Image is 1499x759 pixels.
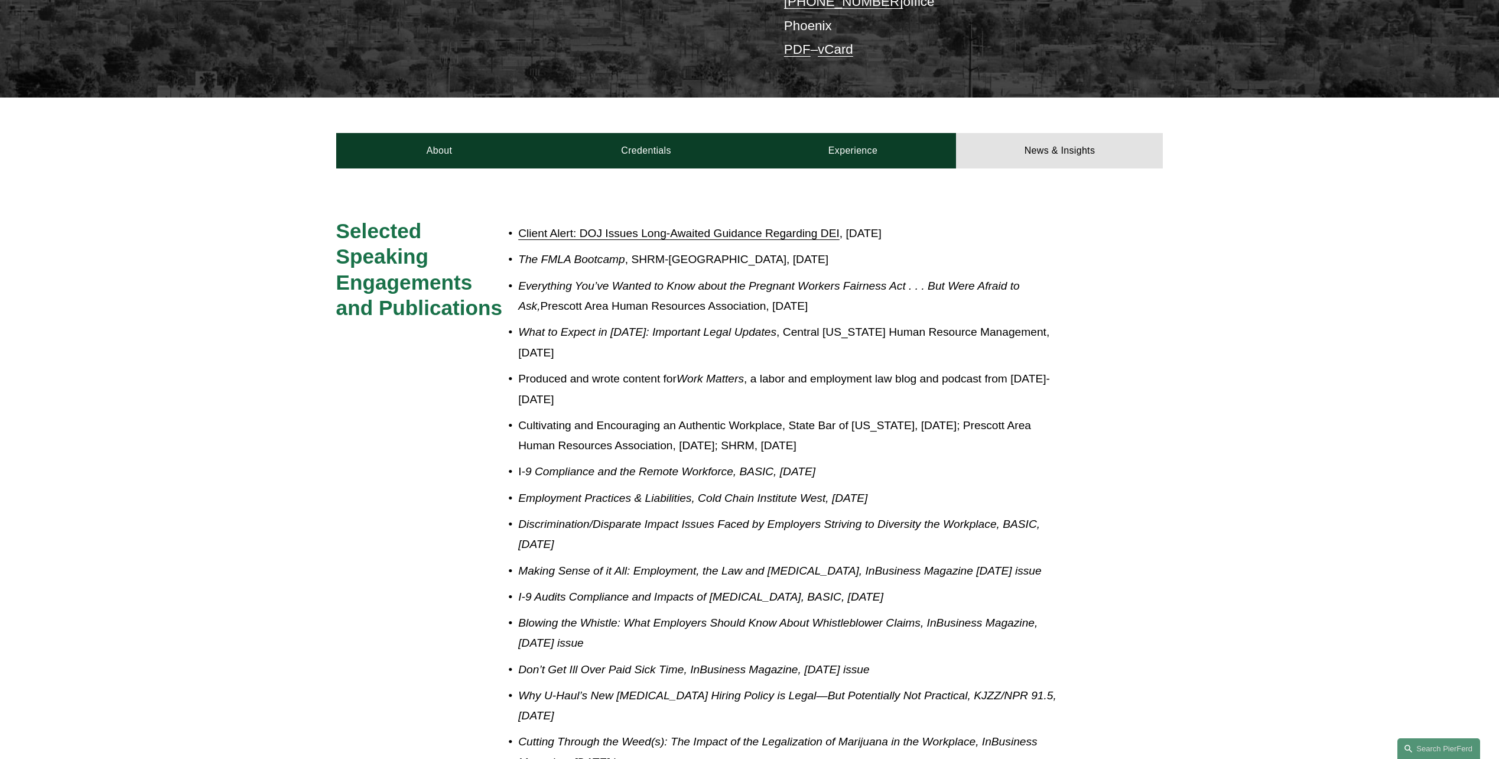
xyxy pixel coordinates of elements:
[518,249,1059,270] p: , SHRM-[GEOGRAPHIC_DATA], [DATE]
[518,416,1059,456] p: Cultivating and Encouraging an Authentic Workplace, State Bar of [US_STATE], [DATE]; Prescott Are...
[518,280,1022,313] em: Everything You’ve Wanted to Know about the Pregnant Workers Fairness Act . . . But Were Afraid to...
[336,219,503,320] span: Selected Speaking Engagements and Publications
[518,689,1059,722] em: Why U-Haul’s New [MEDICAL_DATA] Hiring Policy is Legal—But Potentially Not Practical, KJZZ/NPR 91...
[518,518,1043,551] em: Discrimination/Disparate Impact Issues Faced by Employers Striving to Diversity the Workplace, BA...
[518,462,1059,482] p: I
[543,133,750,168] a: Credentials
[518,663,870,676] em: Don’t Get Ill Over Paid Sick Time, InBusiness Magazine, [DATE] issue
[677,372,744,385] em: Work Matters
[518,492,867,504] em: Employment Practices & Liabilities, Cold Chain Institute West, [DATE]
[956,133,1163,168] a: News & Insights
[1397,738,1480,759] a: Search this site
[518,253,625,265] em: The FMLA Bootcamp
[518,565,1042,577] em: Making Sense of it All: Employment, the Law and [MEDICAL_DATA], InBusiness Magazine [DATE] issue
[518,326,776,338] em: What to Expect in [DATE]: Important Legal Updates
[522,465,816,478] em: -9 Compliance and the Remote Workforce, BASIC, [DATE]
[518,223,1059,244] p: , [DATE]
[518,276,1059,317] p: Prescott Area Human Resources Association, [DATE]
[518,322,1059,363] p: , Central [US_STATE] Human Resource Management, [DATE]
[818,42,853,57] a: vCard
[336,133,543,168] a: About
[518,227,840,239] a: Client Alert: DOJ Issues Long-Awaited Guidance Regarding DEI
[518,617,1040,650] em: Blowing the Whistle: What Employers Should Know About Whistleblower Claims, InBusiness Magazine, ...
[750,133,957,168] a: Experience
[518,369,1059,410] p: Produced and wrote content for , a labor and employment law blog and podcast from [DATE]-[DATE]
[518,591,883,603] em: I-9 Audits Compliance and Impacts of [MEDICAL_DATA], BASIC, [DATE]
[784,42,811,57] a: PDF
